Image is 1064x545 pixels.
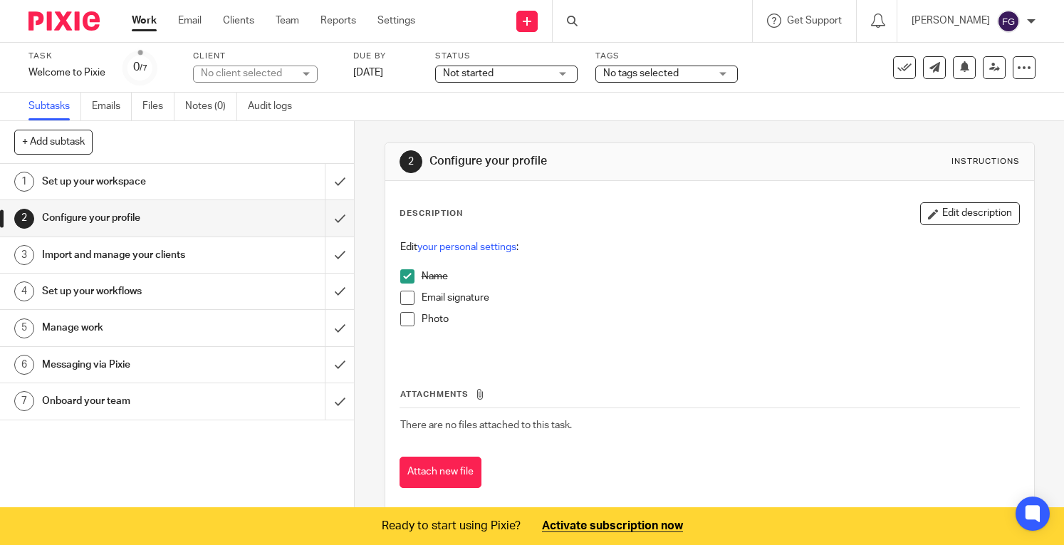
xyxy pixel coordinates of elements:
[320,14,356,28] a: Reports
[14,391,34,411] div: 7
[14,245,34,265] div: 3
[422,291,1019,305] p: Email signature
[400,208,463,219] p: Description
[603,68,679,78] span: No tags selected
[429,154,740,169] h1: Configure your profile
[42,244,221,266] h1: Import and manage your clients
[28,11,100,31] img: Pixie
[42,171,221,192] h1: Set up your workspace
[353,51,417,62] label: Due by
[422,312,1019,326] p: Photo
[42,281,221,302] h1: Set up your workflows
[178,14,202,28] a: Email
[42,317,221,338] h1: Manage work
[14,130,93,154] button: + Add subtask
[912,14,990,28] p: [PERSON_NAME]
[14,281,34,301] div: 4
[595,51,738,62] label: Tags
[42,390,221,412] h1: Onboard your team
[92,93,132,120] a: Emails
[140,64,147,72] small: /7
[997,10,1020,33] img: svg%3E
[377,14,415,28] a: Settings
[276,14,299,28] a: Team
[400,457,481,489] button: Attach new file
[248,93,303,120] a: Audit logs
[353,68,383,78] span: [DATE]
[28,51,105,62] label: Task
[951,156,1020,167] div: Instructions
[42,354,221,375] h1: Messaging via Pixie
[133,59,147,76] div: 0
[422,269,1019,284] p: Name
[223,14,254,28] a: Clients
[14,318,34,338] div: 5
[42,207,221,229] h1: Configure your profile
[400,420,572,430] span: There are no files attached to this task.
[14,172,34,192] div: 1
[28,66,105,80] div: Welcome to Pixie
[400,390,469,398] span: Attachments
[193,51,335,62] label: Client
[400,150,422,173] div: 2
[142,93,174,120] a: Files
[14,355,34,375] div: 6
[185,93,237,120] a: Notes (0)
[400,240,1019,254] p: Edit :
[443,68,494,78] span: Not started
[28,93,81,120] a: Subtasks
[920,202,1020,225] button: Edit description
[435,51,578,62] label: Status
[787,16,842,26] span: Get Support
[201,66,293,81] div: No client selected
[417,242,516,252] a: your personal settings
[14,209,34,229] div: 2
[132,14,157,28] a: Work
